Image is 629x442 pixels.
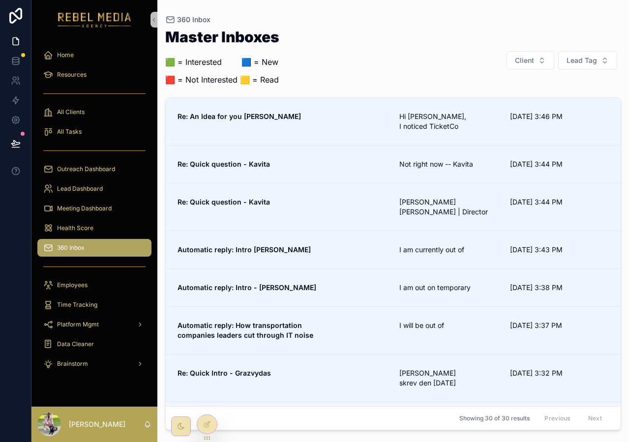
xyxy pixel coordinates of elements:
span: Time Tracking [57,301,97,309]
span: Resources [57,71,87,79]
span: Lead Dashboard [57,185,103,193]
span: Employees [57,281,88,289]
span: [PERSON_NAME] skrev den [DATE] [399,368,498,388]
span: Meeting Dashboard [57,205,112,212]
span: Home [57,51,74,59]
a: Meeting Dashboard [37,200,151,217]
a: Data Cleaner [37,335,151,353]
a: Employees [37,276,151,294]
strong: Automatic reply: Intro [PERSON_NAME] [178,245,311,254]
strong: Automatic reply: Intro - [PERSON_NAME] [178,283,316,292]
a: Home [37,46,151,64]
a: Outreach Dashboard [37,160,151,178]
a: Re: Quick question - Kavita[PERSON_NAME] [PERSON_NAME] | Director[DATE] 3:44 PM [166,183,621,231]
span: Health Score [57,224,93,232]
strong: Re: An Idea for you [PERSON_NAME] [178,112,301,120]
span: [DATE] 3:43 PM [510,245,609,255]
p: 🟥 = Not Interested 🟨 = Read [165,74,279,86]
a: 360 Inbox [37,239,151,257]
h1: Master Inboxes [165,29,279,44]
span: [PERSON_NAME] [PERSON_NAME] | Director [399,197,498,217]
a: Re: [PERSON_NAME] <> [PERSON_NAME] | Intro & Quick IdeaYes. It is very impressive.[DATE] 3:32 PM [166,402,621,440]
button: Select Button [507,51,554,70]
span: I will be out of [399,321,498,330]
a: Platform Mgmt [37,316,151,333]
span: All Tasks [57,128,82,136]
a: Health Score [37,219,151,237]
a: Re: Quick Intro - Grazvydas[PERSON_NAME] skrev den [DATE][DATE] 3:32 PM [166,354,621,402]
span: 360 Inbox [57,244,85,252]
span: [DATE] 3:46 PM [510,112,609,121]
span: [DATE] 3:44 PM [510,159,609,169]
span: 360 Inbox [177,15,210,25]
button: Select Button [558,51,617,70]
p: [PERSON_NAME] [69,419,125,429]
strong: Re: Quick question - Kavita [178,160,270,168]
strong: Re: Quick Intro - Grazvydas [178,369,271,377]
a: Automatic reply: How transportation companies leaders cut through IT noiseI will be out of[DATE] ... [166,306,621,354]
span: I am currently out of [399,245,498,255]
a: Lead Dashboard [37,180,151,198]
a: Brainstorm [37,355,151,373]
span: All Clients [57,108,85,116]
span: Brainstorm [57,360,88,368]
span: Not right now -- Kavita [399,159,498,169]
a: All Tasks [37,123,151,141]
span: Platform Mgmt [57,321,99,328]
a: 360 Inbox [165,15,210,25]
a: Automatic reply: Intro - [PERSON_NAME]I am out on temporary[DATE] 3:38 PM [166,268,621,306]
span: [DATE] 3:38 PM [510,283,609,293]
span: [DATE] 3:44 PM [510,197,609,207]
a: Resources [37,66,151,84]
span: Data Cleaner [57,340,94,348]
span: Hi [PERSON_NAME], I noticed TicketCo [399,112,498,131]
strong: Automatic reply: How transportation companies leaders cut through IT noise [178,321,313,339]
span: Client [515,56,534,65]
a: All Clients [37,103,151,121]
p: 🟩 = Interested ‎ ‎ ‎ ‎ ‎ ‎‎ ‎ 🟦 = New [165,56,279,68]
strong: Re: Quick question - Kavita [178,198,270,206]
span: [DATE] 3:37 PM [510,321,609,330]
span: [DATE] 3:32 PM [510,368,609,378]
div: scrollable content [31,39,157,385]
span: Lead Tag [567,56,597,65]
a: Re: Quick question - KavitaNot right now -- Kavita[DATE] 3:44 PM [166,145,621,183]
a: Re: An Idea for you [PERSON_NAME]Hi [PERSON_NAME], I noticed TicketCo[DATE] 3:46 PM [166,98,621,145]
a: Automatic reply: Intro [PERSON_NAME]I am currently out of[DATE] 3:43 PM [166,231,621,268]
span: Outreach Dashboard [57,165,115,173]
span: I am out on temporary [399,283,498,293]
img: App logo [58,12,131,28]
a: Time Tracking [37,296,151,314]
span: Showing 30 of 30 results [459,414,530,422]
